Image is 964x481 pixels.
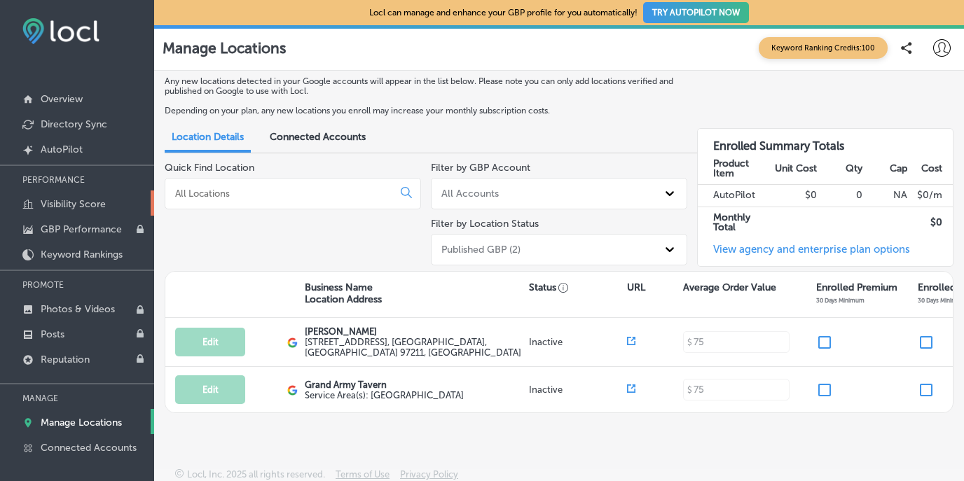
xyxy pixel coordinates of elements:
[41,93,83,105] p: Overview
[529,384,627,395] p: Inactive
[41,354,90,365] p: Reputation
[863,184,908,207] td: NA
[172,131,244,143] span: Location Details
[174,187,390,200] input: All Locations
[41,144,83,155] p: AutoPilot
[431,218,539,230] label: Filter by Location Status
[305,390,464,400] span: United States
[908,207,953,238] td: $ 0
[863,153,908,184] th: Cap
[22,18,99,44] img: fda3e92497d09a02dc62c9cd864e3231.png
[163,39,286,57] p: Manage Locations
[287,337,298,348] img: logo
[431,162,530,174] label: Filter by GBP Account
[41,303,115,315] p: Photos & Videos
[165,106,677,116] p: Depending on your plan, any new locations you enroll may increase your monthly subscription costs.
[441,244,521,256] div: Published GBP (2)
[165,76,677,96] p: Any new locations detected in your Google accounts will appear in the list below. Please note you...
[305,281,382,305] p: Business Name Location Address
[41,442,137,454] p: Connected Accounts
[175,375,245,404] button: Edit
[816,297,865,304] p: 30 Days Minimum
[773,153,818,184] th: Unit Cost
[305,337,525,358] label: [STREET_ADDRESS] , [GEOGRAPHIC_DATA], [GEOGRAPHIC_DATA] 97211, [GEOGRAPHIC_DATA]
[698,243,910,266] a: View agency and enterprise plan options
[698,184,773,207] td: AutoPilot
[529,337,627,347] p: Inactive
[41,417,122,428] p: Manage Locations
[270,131,366,143] span: Connected Accounts
[41,223,122,235] p: GBP Performance
[713,158,749,179] strong: Product Item
[818,153,862,184] th: Qty
[698,129,953,153] h3: Enrolled Summary Totals
[816,281,897,293] p: Enrolled Premium
[643,2,749,23] button: TRY AUTOPILOT NOW
[165,162,254,174] label: Quick Find Location
[683,281,776,293] p: Average Order Value
[305,326,525,337] p: [PERSON_NAME]
[41,198,106,210] p: Visibility Score
[908,153,953,184] th: Cost
[41,118,107,130] p: Directory Sync
[187,469,325,480] p: Locl, Inc. 2025 all rights reserved.
[773,184,818,207] td: $0
[759,37,888,59] span: Keyword Ranking Credits: 100
[529,281,627,293] p: Status
[305,379,464,390] p: Grand Army Tavern
[818,184,862,207] td: 0
[175,328,245,356] button: Edit
[41,328,64,340] p: Posts
[698,207,773,238] td: Monthly Total
[287,385,298,396] img: logo
[41,249,123,260] p: Keyword Rankings
[441,188,499,200] div: All Accounts
[627,281,645,293] p: URL
[908,184,953,207] td: $ 0 /m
